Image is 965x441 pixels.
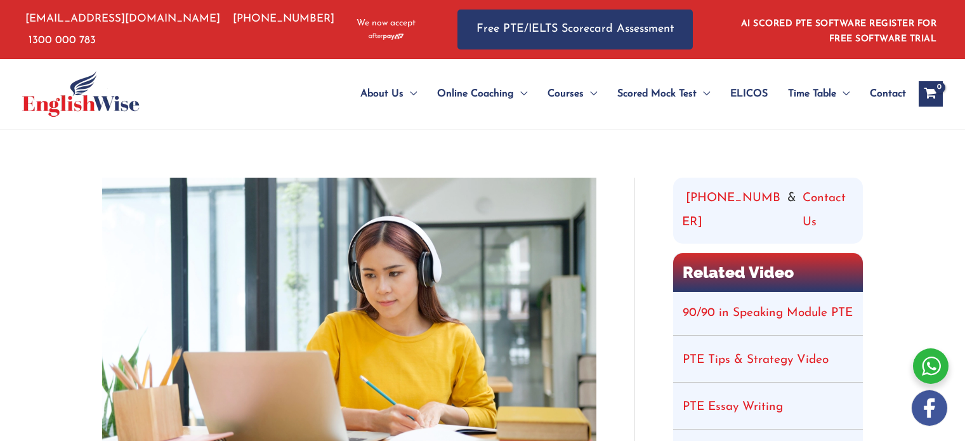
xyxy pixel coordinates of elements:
[404,72,417,116] span: Menu Toggle
[682,187,854,235] div: &
[22,13,220,24] a: [EMAIL_ADDRESS][DOMAIN_NAME]
[357,17,416,30] span: We now accept
[730,72,768,116] span: ELICOS
[683,354,829,366] a: PTE Tips & Strategy Video
[697,72,710,116] span: Menu Toggle
[673,253,863,292] h2: Related Video
[233,13,334,24] a: [PHONE_NUMBER]
[360,72,404,116] span: About Us
[437,72,514,116] span: Online Coaching
[369,33,404,40] img: Afterpay-Logo
[870,72,906,116] span: Contact
[548,72,584,116] span: Courses
[741,19,937,44] a: AI SCORED PTE SOFTWARE REGISTER FOR FREE SOFTWARE TRIAL
[919,81,943,107] a: View Shopping Cart, empty
[584,72,597,116] span: Menu Toggle
[427,72,537,116] a: Online CoachingMenu Toggle
[803,187,853,235] a: Contact Us
[607,72,720,116] a: Scored Mock TestMenu Toggle
[860,72,906,116] a: Contact
[720,72,778,116] a: ELICOS
[29,35,96,46] a: 1300 000 783
[733,9,943,50] aside: Header Widget 1
[537,72,607,116] a: CoursesMenu Toggle
[350,72,427,116] a: About UsMenu Toggle
[912,390,947,426] img: white-facebook.png
[836,72,850,116] span: Menu Toggle
[22,71,140,117] img: cropped-ew-logo
[683,401,783,413] a: PTE Essay Writing
[514,72,527,116] span: Menu Toggle
[778,72,860,116] a: Time TableMenu Toggle
[617,72,697,116] span: Scored Mock Test
[330,72,906,116] nav: Site Navigation: Main Menu
[682,187,782,235] a: [PHONE_NUMBER]
[457,10,693,49] a: Free PTE/IELTS Scorecard Assessment
[788,72,836,116] span: Time Table
[683,307,853,319] a: 90/90 in Speaking Module PTE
